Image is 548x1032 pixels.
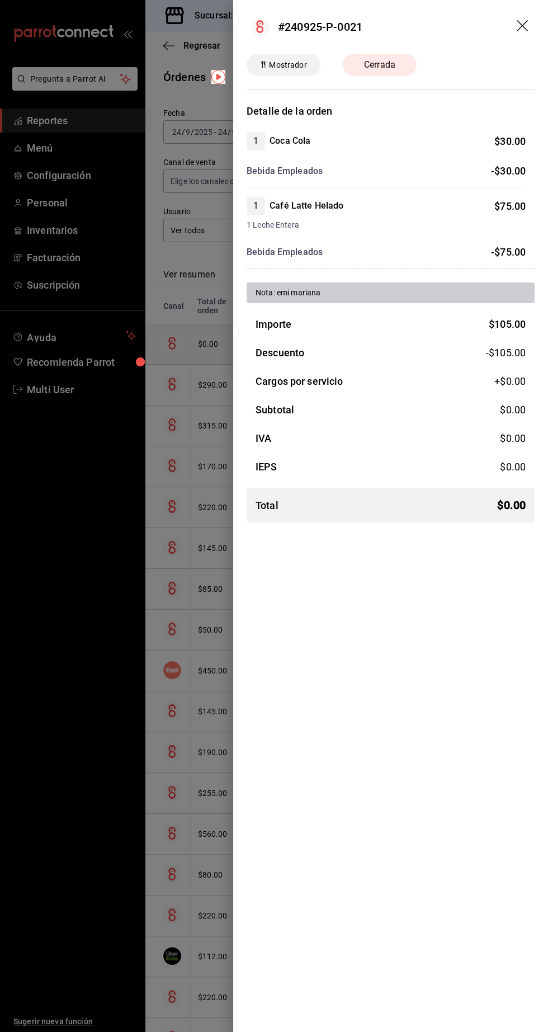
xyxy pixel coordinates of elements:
span: $ 30.00 [494,135,526,147]
h3: Total [256,498,278,513]
h3: IVA [256,431,271,446]
h3: Detalle de la orden [247,103,535,119]
h4: Bebida Empleados [247,246,323,259]
h3: Subtotal [256,402,294,417]
div: #240925-P-0021 [278,18,362,35]
span: Cerrada [357,58,402,72]
button: drag [517,20,530,34]
span: -$30.00 [491,165,526,177]
h3: Importe [256,317,291,332]
span: $ 105.00 [489,318,526,330]
span: 1 [247,199,265,213]
span: $ 0.00 [500,432,526,444]
h3: Cargos por servicio [256,374,343,389]
span: $ 75.00 [494,200,526,212]
h4: Bebida Empleados [247,164,323,178]
span: 1 Leche Entera [247,219,526,231]
span: $ 0.00 [500,404,526,416]
img: Tooltip marker [211,70,225,84]
span: -$105.00 [486,345,526,360]
h3: Descuento [256,345,304,360]
span: Mostrador [264,59,311,71]
span: $ 0.00 [500,461,526,473]
span: +$ 0.00 [494,374,526,389]
span: -$75.00 [491,246,526,258]
span: $ 0.00 [497,497,526,513]
h4: Coca Cola [270,134,310,148]
h3: IEPS [256,459,277,474]
span: 1 [247,134,265,148]
div: Nota: emi mariana [256,287,526,299]
h4: Café Latte Helado [270,199,343,213]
